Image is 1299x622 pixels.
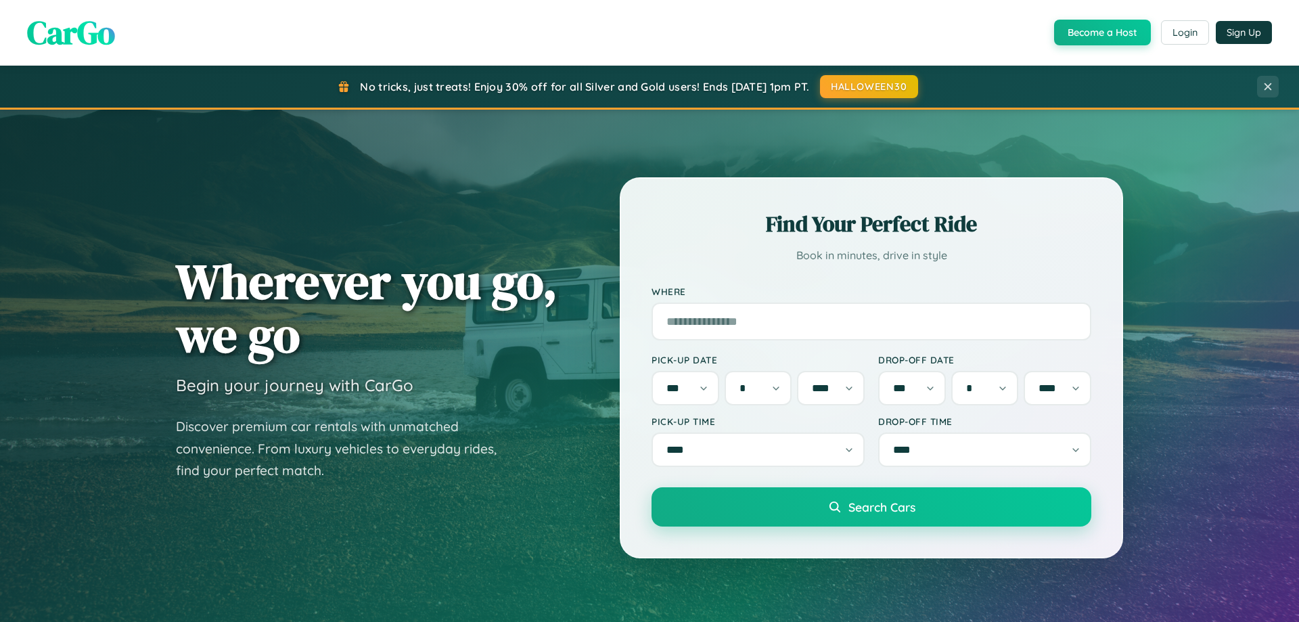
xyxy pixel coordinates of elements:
[652,246,1091,265] p: Book in minutes, drive in style
[878,354,1091,365] label: Drop-off Date
[1054,20,1151,45] button: Become a Host
[176,416,514,482] p: Discover premium car rentals with unmatched convenience. From luxury vehicles to everyday rides, ...
[878,416,1091,427] label: Drop-off Time
[652,416,865,427] label: Pick-up Time
[820,75,918,98] button: HALLOWEEN30
[652,487,1091,527] button: Search Cars
[27,10,115,55] span: CarGo
[176,254,557,361] h1: Wherever you go, we go
[360,80,809,93] span: No tricks, just treats! Enjoy 30% off for all Silver and Gold users! Ends [DATE] 1pm PT.
[176,375,413,395] h3: Begin your journey with CarGo
[848,499,915,514] span: Search Cars
[1216,21,1272,44] button: Sign Up
[652,286,1091,297] label: Where
[1161,20,1209,45] button: Login
[652,354,865,365] label: Pick-up Date
[652,209,1091,239] h2: Find Your Perfect Ride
